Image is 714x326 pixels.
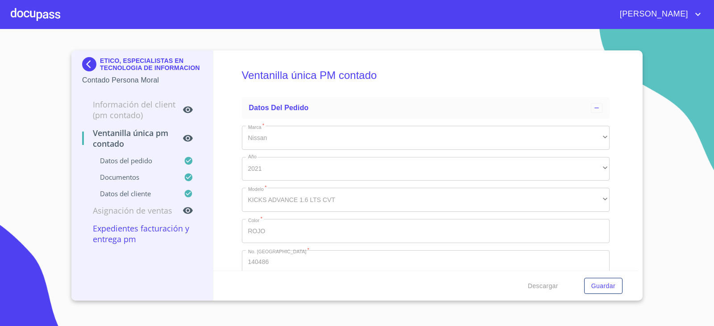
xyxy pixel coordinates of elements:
[82,173,184,182] p: Documentos
[242,126,610,150] div: Nissan
[249,104,309,111] span: Datos del pedido
[82,75,202,86] p: Contado Persona Moral
[82,99,183,120] p: Información del Client (PM contado)
[584,278,623,294] button: Guardar
[82,57,100,71] img: Docupass spot blue
[242,157,610,181] div: 2021
[242,97,610,119] div: Datos del pedido
[100,57,202,71] p: ETICO, ESPECIALISTAS EN TECNOLOGIA DE INFORMACION
[528,281,558,292] span: Descargar
[82,223,202,244] p: Expedientes Facturación y Entrega PM
[242,57,610,94] h5: Ventanilla única PM contado
[82,128,183,149] p: Ventanilla única PM contado
[82,189,184,198] p: Datos del cliente
[82,156,184,165] p: Datos del pedido
[613,7,703,21] button: account of current user
[82,57,202,75] div: ETICO, ESPECIALISTAS EN TECNOLOGIA DE INFORMACION
[524,278,562,294] button: Descargar
[613,7,693,21] span: [PERSON_NAME]
[242,188,610,212] div: KICKS ADVANCE 1.6 LTS CVT
[591,281,615,292] span: Guardar
[82,205,183,216] p: Asignación de Ventas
